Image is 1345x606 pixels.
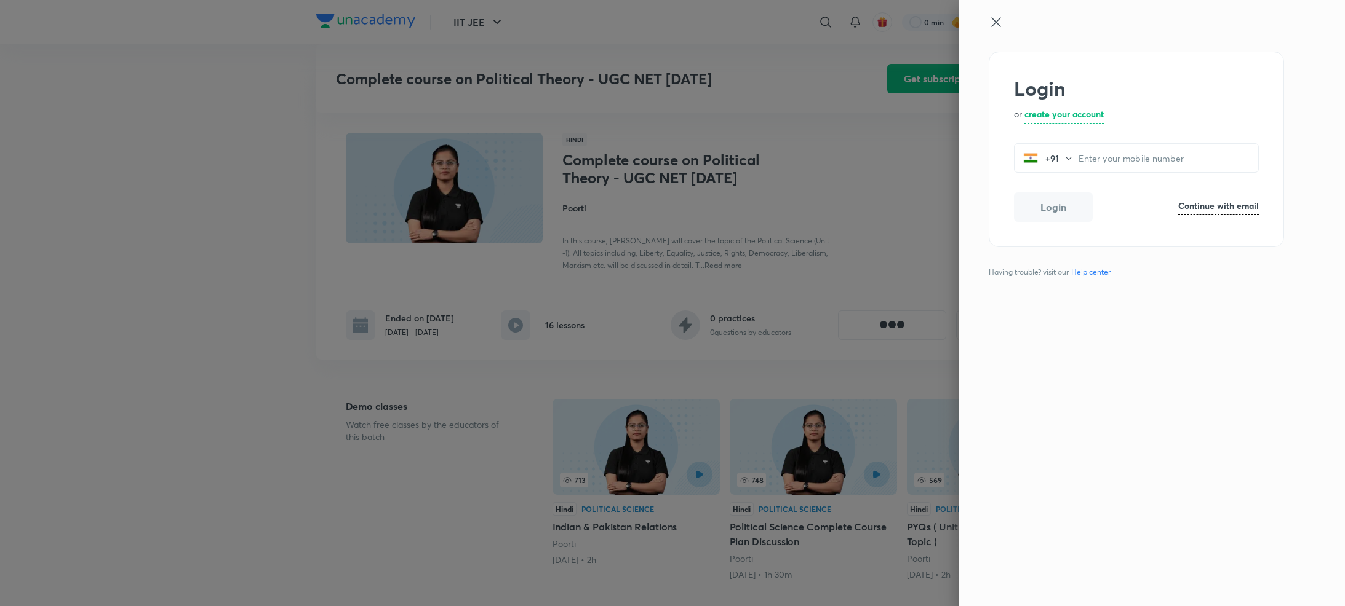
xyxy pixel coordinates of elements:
img: India [1023,151,1038,165]
input: Enter your mobile number [1079,146,1258,171]
h6: Continue with email [1178,199,1259,212]
p: or [1014,108,1022,124]
h2: Login [1014,77,1259,100]
p: +91 [1038,152,1064,165]
a: Continue with email [1178,199,1259,215]
a: create your account [1024,108,1104,124]
span: Having trouble? visit our [989,267,1116,278]
h6: create your account [1024,108,1104,120]
a: Help center [1069,267,1113,278]
button: Login [1014,192,1093,222]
